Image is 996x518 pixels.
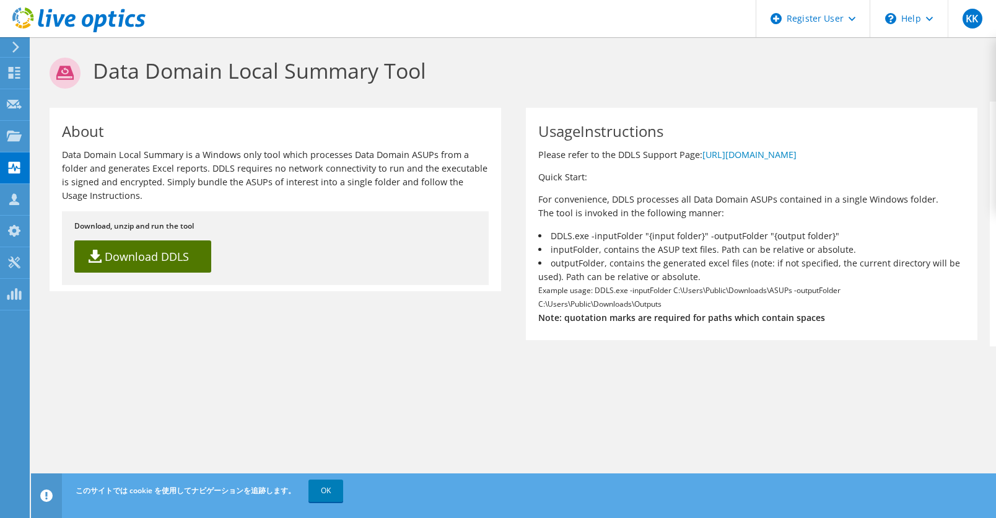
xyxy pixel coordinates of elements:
[538,124,959,139] h1: UsageInstructions
[74,219,476,233] p: Download, unzip and run the tool
[538,243,965,257] li: inputFolder, contains the ASUP text files. Path can be relative or absolute.
[50,58,971,89] h1: Data Domain Local Summary Tool
[74,240,211,273] a: Download DDLS
[62,124,483,139] h1: About
[538,193,965,220] p: For convenience, DDLS processes all Data Domain ASUPs contained in a single Windows folder. The t...
[963,9,982,29] span: KK
[308,480,343,502] a: OK
[538,229,965,243] li: DDLS.exe -inputFolder "{input folder}" -outputFolder "{output folder}"
[538,312,825,323] b: Note: quotation marks are required for paths which contain spaces
[538,170,965,184] p: Quick Start:
[538,148,965,162] p: Please refer to the DDLS Support Page:
[62,148,489,203] p: Data Domain Local Summary is a Windows only tool which processes Data Domain ASUPs from a folder ...
[702,149,797,160] a: [URL][DOMAIN_NAME]
[885,13,896,24] svg: \n
[538,257,965,284] li: outputFolder, contains the generated excel files (note: if not specified, the current directory w...
[526,108,977,340] div: Example usage: DDLS.exe -inputFolder C:\Users\Public\Downloads\ASUPs -outputFolder C:\Users\Publi...
[76,485,295,496] span: このサイトでは cookie を使用してナビゲーションを追跡します。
